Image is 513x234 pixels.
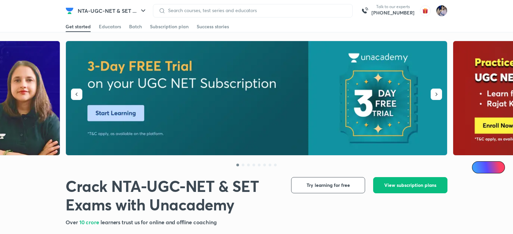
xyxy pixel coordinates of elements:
[476,165,481,170] img: Icon
[384,182,436,189] span: View subscription plans
[66,177,280,214] h1: Crack NTA-UGC-NET & SET Exams with Unacademy
[371,4,415,9] p: Talk to our experts
[472,161,505,173] a: Ai Doubts
[307,182,350,189] span: Try learning for free
[436,5,447,16] img: Tanya Gautam
[129,23,142,30] div: Batch
[129,21,142,32] a: Batch
[165,8,347,13] input: Search courses, test series and educators
[74,4,151,18] button: NTA-UGC-NET & SET ...
[66,21,91,32] a: Get started
[150,21,189,32] a: Subscription plan
[150,23,189,30] div: Subscription plan
[99,21,121,32] a: Educators
[66,219,79,226] span: Over
[79,219,101,226] span: 10 crore
[371,9,415,16] a: [PHONE_NUMBER]
[197,23,229,30] div: Success stories
[373,177,447,193] button: View subscription plans
[420,5,431,16] img: avatar
[66,23,91,30] div: Get started
[197,21,229,32] a: Success stories
[66,7,74,15] img: Company Logo
[291,177,365,193] button: Try learning for free
[483,165,501,170] span: Ai Doubts
[358,4,371,18] img: call-us
[99,23,121,30] div: Educators
[101,219,217,226] span: learners trust us for online and offline coaching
